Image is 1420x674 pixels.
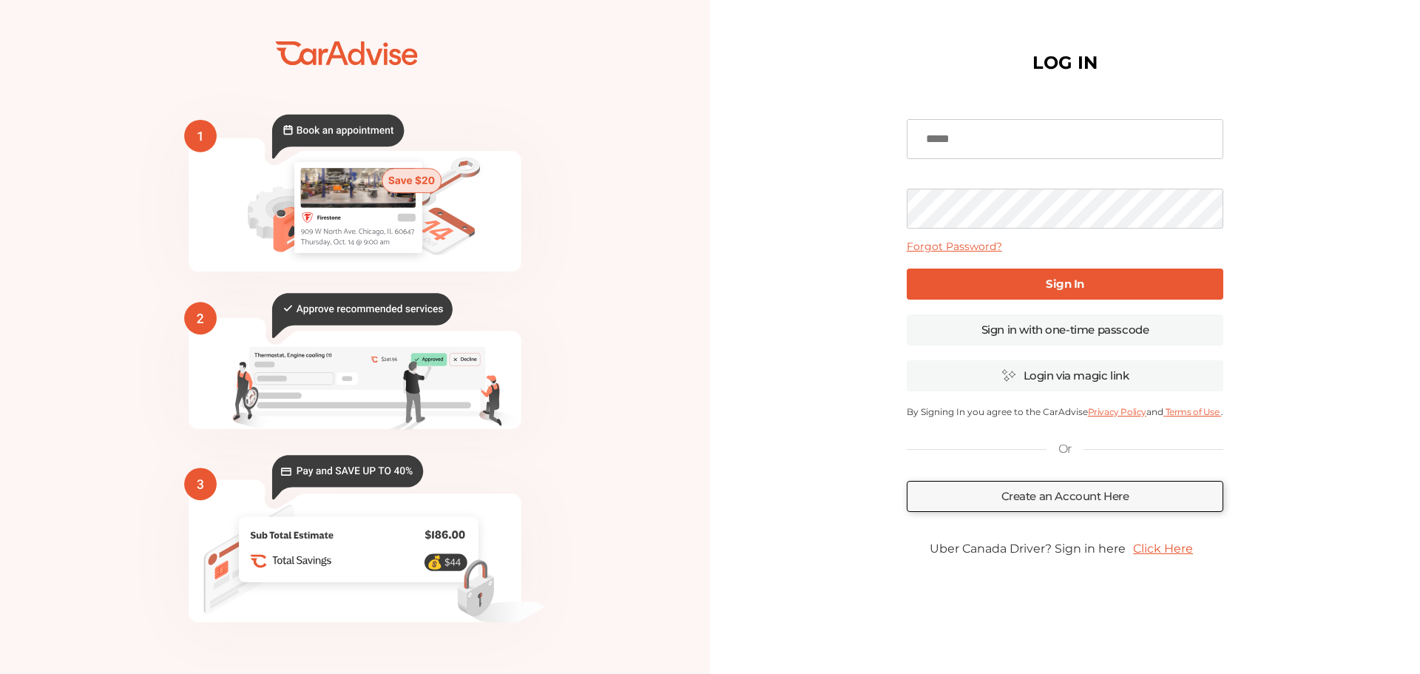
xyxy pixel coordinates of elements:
[1046,277,1084,291] b: Sign In
[907,269,1224,300] a: Sign In
[930,542,1126,556] span: Uber Canada Driver? Sign in here
[1001,368,1016,383] img: magic_icon.32c66aac.svg
[907,481,1224,512] a: Create an Account Here
[907,240,1002,253] a: Forgot Password?
[907,360,1224,391] a: Login via magic link
[427,554,443,570] text: 💰
[1126,534,1200,563] a: Click Here
[1032,55,1098,70] h1: LOG IN
[907,406,1224,417] p: By Signing In you agree to the CarAdvise and .
[907,314,1224,346] a: Sign in with one-time passcode
[1088,406,1146,417] a: Privacy Policy
[1163,406,1221,417] a: Terms of Use
[1058,441,1072,457] p: Or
